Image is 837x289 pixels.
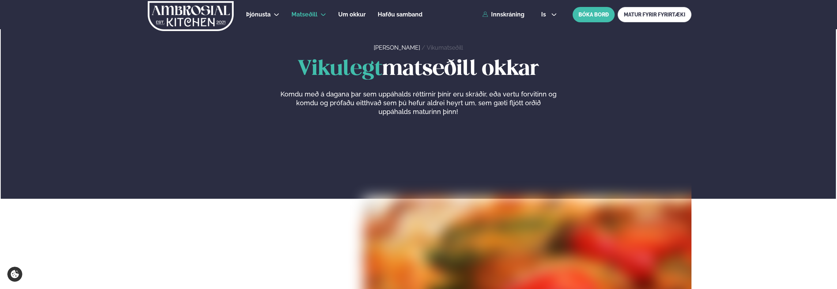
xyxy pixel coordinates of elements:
[246,10,271,19] a: Þjónusta
[427,44,463,51] a: Vikumatseðill
[291,10,317,19] a: Matseðill
[541,12,548,18] span: is
[280,90,557,116] p: Komdu með á dagana þar sem uppáhalds réttirnir þínir eru skráðir, eða vertu forvitinn og komdu og...
[422,44,427,51] span: /
[378,11,422,18] span: Hafðu samband
[146,58,691,81] h1: matseðill okkar
[298,59,382,79] span: Vikulegt
[147,1,234,31] img: logo
[374,44,420,51] a: [PERSON_NAME]
[338,11,366,18] span: Um okkur
[246,11,271,18] span: Þjónusta
[618,7,691,22] a: MATUR FYRIR FYRIRTÆKI
[378,10,422,19] a: Hafðu samband
[535,12,563,18] button: is
[338,10,366,19] a: Um okkur
[291,11,317,18] span: Matseðill
[7,267,22,282] a: Cookie settings
[573,7,615,22] button: BÓKA BORÐ
[482,11,524,18] a: Innskráning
